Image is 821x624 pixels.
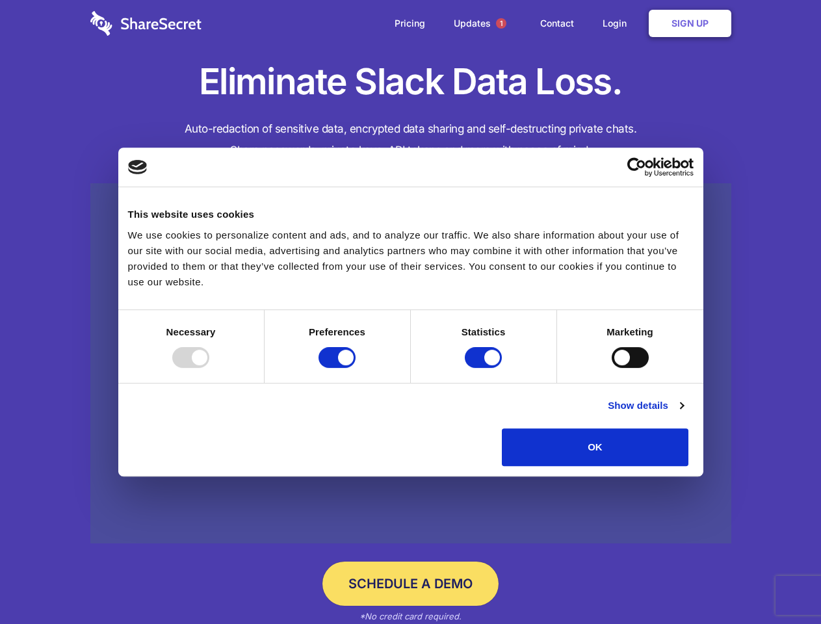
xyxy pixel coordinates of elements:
strong: Statistics [462,326,506,337]
a: Usercentrics Cookiebot - opens in a new window [580,157,694,177]
a: Login [590,3,646,44]
strong: Marketing [606,326,653,337]
span: 1 [496,18,506,29]
a: Schedule a Demo [322,562,499,606]
button: OK [502,428,688,466]
strong: Necessary [166,326,216,337]
a: Pricing [382,3,438,44]
a: Wistia video thumbnail [90,183,731,544]
div: This website uses cookies [128,207,694,222]
a: Contact [527,3,587,44]
img: logo [128,160,148,174]
em: *No credit card required. [359,611,462,621]
img: logo-wordmark-white-trans-d4663122ce5f474addd5e946df7df03e33cb6a1c49d2221995e7729f52c070b2.svg [90,11,202,36]
h1: Eliminate Slack Data Loss. [90,58,731,105]
div: We use cookies to personalize content and ads, and to analyze our traffic. We also share informat... [128,227,694,290]
strong: Preferences [309,326,365,337]
a: Show details [608,398,683,413]
h4: Auto-redaction of sensitive data, encrypted data sharing and self-destructing private chats. Shar... [90,118,731,161]
a: Sign Up [649,10,731,37]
